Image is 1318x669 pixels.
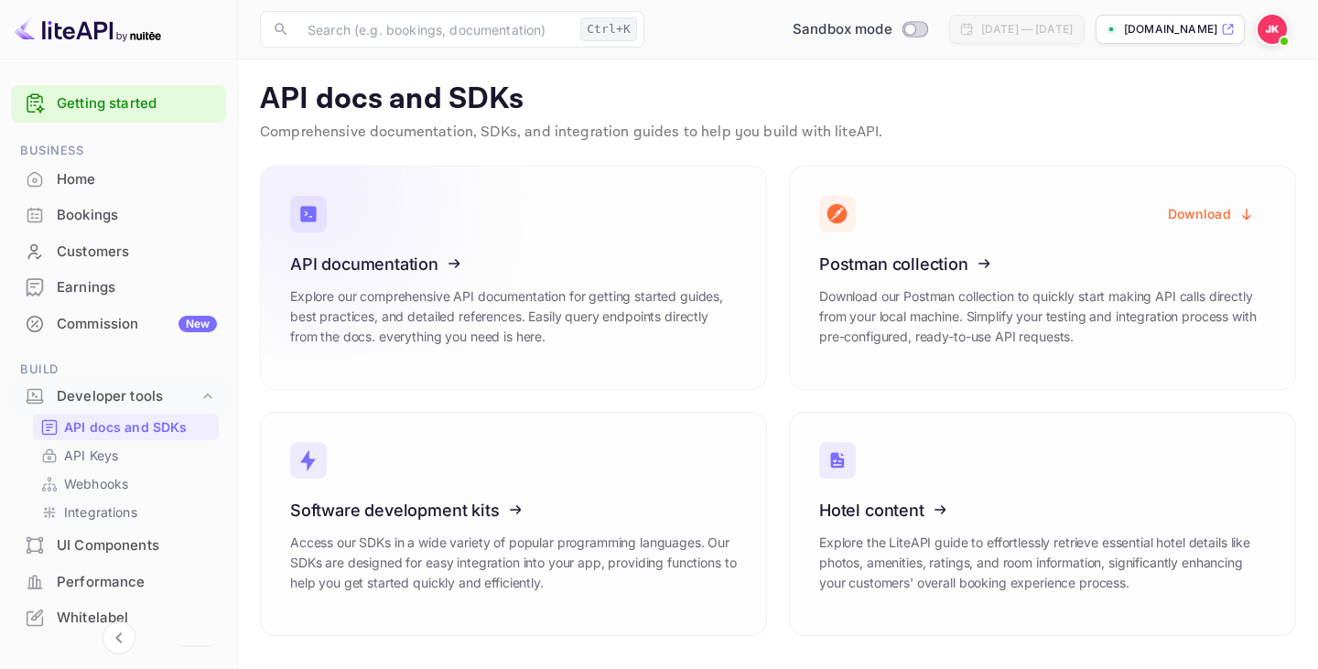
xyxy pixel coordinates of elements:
span: Build [11,360,226,380]
button: Download [1157,196,1266,232]
a: Getting started [57,93,217,114]
div: UI Components [11,528,226,564]
div: API docs and SDKs [33,414,219,440]
img: Julien Kaluza [1258,15,1287,44]
div: Ctrl+K [580,17,637,41]
a: Bookings [11,198,226,232]
h3: Software development kits [290,501,737,520]
div: Earnings [11,270,226,306]
div: Customers [11,234,226,270]
div: Home [11,162,226,198]
a: Webhooks [40,474,211,493]
span: Sandbox mode [793,19,892,40]
div: Whitelabel [57,608,217,629]
a: API docs and SDKs [40,417,211,437]
div: Webhooks [33,470,219,497]
div: Home [57,169,217,190]
a: Performance [11,565,226,599]
input: Search (e.g. bookings, documentation) [297,11,573,48]
div: Developer tools [57,386,199,407]
a: Software development kitsAccess our SDKs in a wide variety of popular programming languages. Our ... [260,412,767,636]
p: API docs and SDKs [64,417,188,437]
p: API docs and SDKs [260,81,1296,118]
div: Getting started [11,85,226,123]
a: Hotel contentExplore the LiteAPI guide to effortlessly retrieve essential hotel details like phot... [789,412,1296,636]
div: API Keys [33,442,219,469]
p: Integrations [64,502,137,522]
p: Webhooks [64,474,128,493]
a: Customers [11,234,226,268]
p: API Keys [64,446,118,465]
p: Comprehensive documentation, SDKs, and integration guides to help you build with liteAPI. [260,122,1296,144]
h3: Hotel content [819,501,1266,520]
div: New [178,316,217,332]
div: Bookings [57,205,217,226]
a: Whitelabel [11,600,226,634]
div: Whitelabel [11,600,226,636]
p: Access our SDKs in a wide variety of popular programming languages. Our SDKs are designed for eas... [290,533,737,593]
p: Explore the LiteAPI guide to effortlessly retrieve essential hotel details like photos, amenities... [819,533,1266,593]
a: Home [11,162,226,196]
div: [DATE] — [DATE] [981,21,1073,38]
div: UI Components [57,535,217,556]
div: CommissionNew [11,307,226,342]
a: API Keys [40,446,211,465]
p: Download our Postman collection to quickly start making API calls directly from your local machin... [819,286,1266,347]
div: Earnings [57,277,217,298]
div: Integrations [33,499,219,525]
p: [DOMAIN_NAME] [1124,21,1217,38]
div: Performance [57,572,217,593]
a: Earnings [11,270,226,304]
div: Switch to Production mode [785,19,934,40]
a: UI Components [11,528,226,562]
div: Commission [57,314,217,335]
span: Business [11,141,226,161]
button: Collapse navigation [103,621,135,654]
a: CommissionNew [11,307,226,340]
h3: Postman collection [819,254,1266,274]
a: Integrations [40,502,211,522]
div: Developer tools [11,381,226,413]
a: API documentationExplore our comprehensive API documentation for getting started guides, best pra... [260,166,767,390]
div: Bookings [11,198,226,233]
img: LiteAPI logo [15,15,161,44]
div: Performance [11,565,226,600]
div: Customers [57,242,217,263]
